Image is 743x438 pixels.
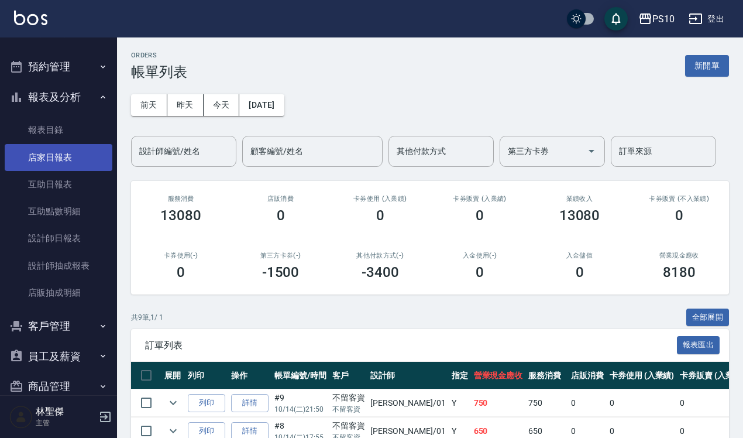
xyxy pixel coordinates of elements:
td: 0 [607,389,677,417]
p: 共 9 筆, 1 / 1 [131,312,163,323]
p: 10/14 (二) 21:50 [274,404,326,415]
h5: 林聖傑 [36,406,95,418]
button: 登出 [684,8,729,30]
h2: 入金儲值 [544,252,615,259]
h3: 0 [476,264,484,280]
a: 報表匯出 [677,339,720,350]
h3: 13080 [160,207,201,224]
h3: 0 [576,264,584,280]
a: 詳情 [231,394,269,412]
button: Open [582,142,601,160]
button: 報表匯出 [677,336,720,354]
th: 客戶 [329,362,368,389]
img: Logo [14,11,47,25]
td: #9 [271,389,329,417]
h2: 第三方卡券(-) [245,252,316,259]
h2: 其他付款方式(-) [345,252,416,259]
th: 卡券使用 (入業績) [607,362,677,389]
a: 互助點數明細 [5,198,112,225]
p: 主管 [36,418,95,428]
button: 商品管理 [5,371,112,402]
span: 訂單列表 [145,340,677,351]
div: 不留客資 [332,420,365,432]
button: [DATE] [239,94,284,116]
button: 今天 [204,94,240,116]
h2: 卡券販賣 (入業績) [444,195,515,203]
td: 750 [525,389,568,417]
button: 預約管理 [5,52,112,82]
h3: -3400 [362,264,399,280]
button: 前天 [131,94,167,116]
td: 750 [471,389,526,417]
th: 營業現金應收 [471,362,526,389]
h2: 卡券使用 (入業績) [345,195,416,203]
h3: 8180 [663,264,696,280]
a: 設計師日報表 [5,225,112,252]
h3: -1500 [262,264,300,280]
th: 展開 [161,362,185,389]
h2: 業績收入 [544,195,615,203]
h3: 帳單列表 [131,64,187,80]
button: 員工及薪資 [5,341,112,372]
h3: 0 [177,264,185,280]
a: 互助日報表 [5,171,112,198]
img: Person [9,405,33,429]
p: 不留客資 [332,404,365,415]
td: [PERSON_NAME] /01 [367,389,448,417]
th: 設計師 [367,362,448,389]
th: 帳單編號/時間 [271,362,329,389]
a: 新開單 [685,60,729,71]
h3: 0 [476,207,484,224]
th: 店販消費 [568,362,607,389]
td: Y [449,389,471,417]
button: 昨天 [167,94,204,116]
a: 設計師抽成報表 [5,252,112,279]
button: expand row [164,394,182,412]
button: 全部展開 [686,309,730,327]
h3: 13080 [559,207,600,224]
button: save [604,7,628,30]
td: 0 [568,389,607,417]
h2: 入金使用(-) [444,252,515,259]
h2: 店販消費 [245,195,316,203]
h2: 卡券使用(-) [145,252,216,259]
h2: 營業現金應收 [644,252,715,259]
h3: 服務消費 [145,195,216,203]
button: 報表及分析 [5,82,112,112]
button: 新開單 [685,55,729,77]
button: 客戶管理 [5,311,112,341]
button: 列印 [188,394,225,412]
div: PS10 [652,12,675,26]
th: 操作 [228,362,271,389]
h3: 0 [675,207,683,224]
a: 報表目錄 [5,117,112,143]
h3: 0 [277,207,285,224]
h2: 卡券販賣 (不入業績) [644,195,715,203]
a: 店家日報表 [5,144,112,171]
h2: ORDERS [131,52,187,59]
h3: 0 [376,207,384,224]
th: 指定 [449,362,471,389]
div: 不留客資 [332,392,365,404]
th: 列印 [185,362,228,389]
th: 服務消費 [525,362,568,389]
a: 店販抽成明細 [5,279,112,306]
button: PS10 [634,7,679,31]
